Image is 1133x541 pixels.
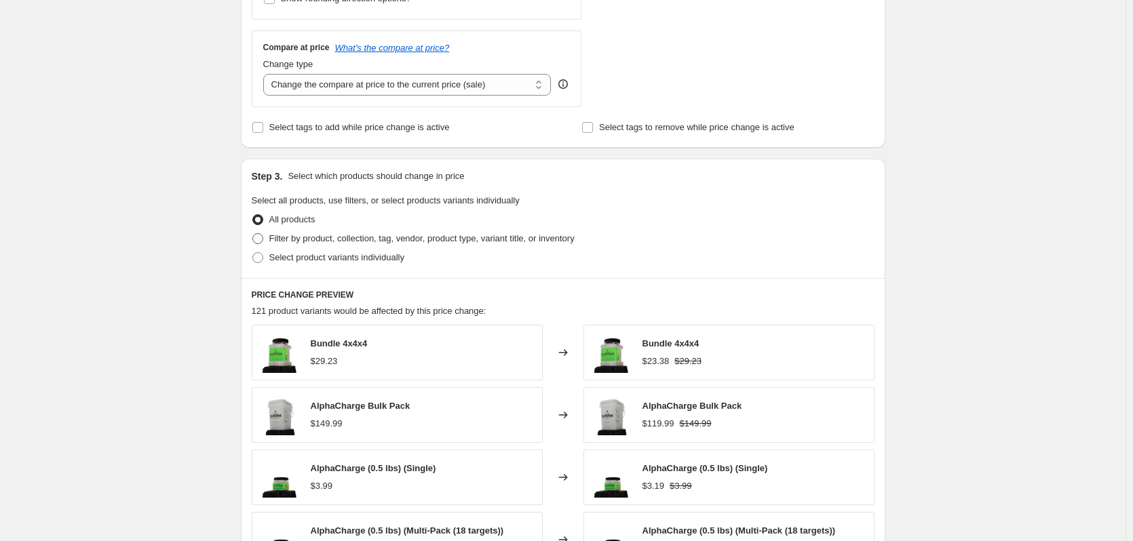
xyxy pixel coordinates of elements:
[642,401,742,411] span: AlphaCharge Bulk Pack
[670,479,692,493] strike: $3.99
[591,457,632,498] img: HalfLBFront_V2_80x.png
[263,42,330,53] h3: Compare at price
[311,338,368,348] span: Bundle 4x4x4
[642,417,674,430] div: $119.99
[311,479,333,493] div: $3.99
[311,525,504,536] span: AlphaCharge (0.5 lbs) (Multi-Pack (18 targets))
[311,463,436,473] span: AlphaCharge (0.5 lbs) (Single)
[288,169,464,183] p: Select which products should change in price
[311,417,343,430] div: $149.99
[269,233,575,243] span: Filter by product, collection, tag, vendor, product type, variant title, or inventory
[680,417,712,430] strike: $149.99
[252,195,520,205] span: Select all products, use filters, or select products variants individually
[642,479,665,493] div: $3.19
[311,401,410,411] span: AlphaCharge Bulk Pack
[591,332,632,373] img: 2LBFront_V2_80x.png
[259,332,300,373] img: 2LBFront_V2_80x.png
[259,457,300,498] img: HalfLBFront_V2_80x.png
[642,463,768,473] span: AlphaCharge (0.5 lbs) (Single)
[335,43,450,53] button: What's the compare at price?
[599,122,794,132] span: Select tags to remove while price change is active
[556,77,570,91] div: help
[269,122,450,132] span: Select tags to add while price change is active
[252,169,283,183] h2: Step 3.
[642,525,836,536] span: AlphaCharge (0.5 lbs) (Multi-Pack (18 targets))
[263,59,313,69] span: Change type
[252,306,486,316] span: 121 product variants would be affected by this price change:
[269,252,404,262] span: Select product variants individually
[642,355,670,368] div: $23.38
[674,355,702,368] strike: $29.23
[259,395,300,435] img: BulkFront_80x.png
[591,395,632,435] img: BulkFront_80x.png
[311,355,338,368] div: $29.23
[269,214,315,224] span: All products
[252,289,875,300] h6: PRICE CHANGE PREVIEW
[642,338,699,348] span: Bundle 4x4x4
